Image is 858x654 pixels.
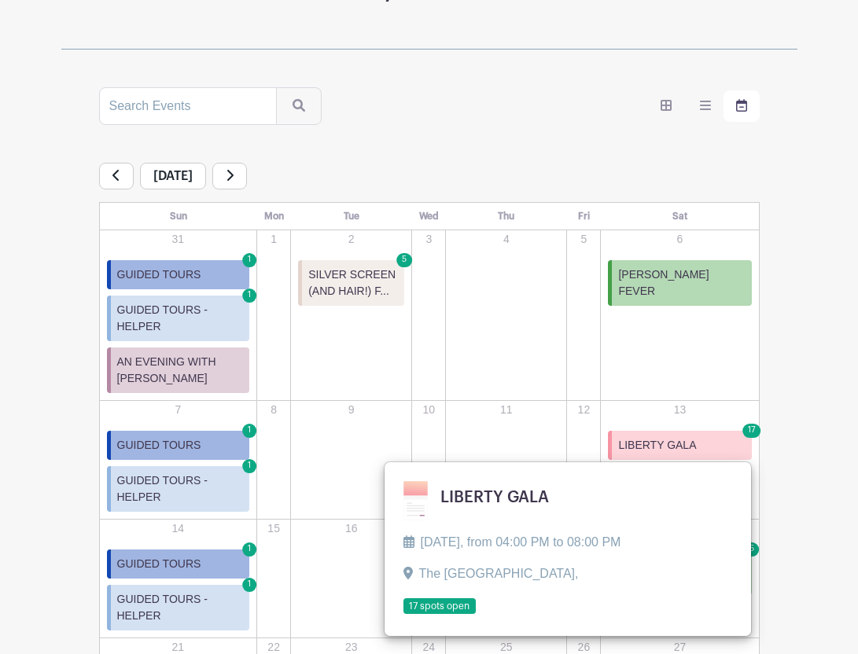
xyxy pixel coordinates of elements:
th: Thu [446,202,567,230]
th: Sun [99,202,257,230]
a: LIBERTY GALA 17 [608,431,751,460]
p: 13 [602,402,757,418]
p: 14 [101,520,256,537]
span: AN EVENING WITH [PERSON_NAME] [117,354,244,387]
a: GUIDED TOURS 1 [107,260,250,289]
p: 15 [258,520,289,537]
a: [PERSON_NAME] FEVER [608,260,751,306]
th: Wed [412,202,446,230]
th: Sat [601,202,759,230]
span: GUIDED TOURS - HELPER [117,591,244,624]
p: 6 [602,231,757,248]
p: 12 [568,402,599,418]
span: 1 [242,542,256,557]
span: GUIDED TOURS [117,437,201,454]
a: GUIDED TOURS - HELPER 1 [107,296,250,341]
p: 3 [413,231,444,248]
a: PIGS ON THE WING PRESENTS 5 [608,549,751,595]
span: 17 [742,424,761,438]
a: GUIDED TOURS 1 [107,549,250,579]
p: 31 [101,231,256,248]
span: GUIDED TOURS - HELPER [117,302,244,335]
span: LIBERTY GALA [618,437,696,454]
span: SILVER SCREEN (AND HAIR!) F... [308,266,398,299]
span: 1 [242,578,256,592]
p: 4 [447,231,565,248]
th: Tue [291,202,412,230]
p: 11 [447,402,565,418]
span: GUIDED TOURS [117,556,201,572]
p: 1 [258,231,289,248]
a: GUIDED TOURS - HELPER 1 [107,585,250,630]
span: 1 [242,253,256,267]
p: 16 [292,520,411,537]
span: 1 [242,424,256,438]
span: GUIDED TOURS - HELPER [117,472,244,505]
span: [PERSON_NAME] FEVER [618,266,745,299]
th: Fri [567,202,601,230]
p: 9 [292,402,411,418]
span: 1 [242,288,256,303]
span: 1 [242,459,256,473]
th: Mon [257,202,291,230]
span: [DATE] [140,163,206,189]
div: order and view [648,90,760,122]
a: AN EVENING WITH [PERSON_NAME] [107,347,250,393]
span: 5 [396,253,412,267]
p: 7 [101,402,256,418]
span: GUIDED TOURS [117,266,201,283]
a: SILVER SCREEN (AND HAIR!) F... 5 [298,260,404,306]
a: GUIDED TOURS 1 [107,431,250,460]
p: 8 [258,402,289,418]
input: Search Events [99,87,277,125]
a: GUIDED TOURS - HELPER 1 [107,466,250,512]
span: 5 [744,542,760,557]
p: 2 [292,231,411,248]
p: 5 [568,231,599,248]
p: 10 [413,402,444,418]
